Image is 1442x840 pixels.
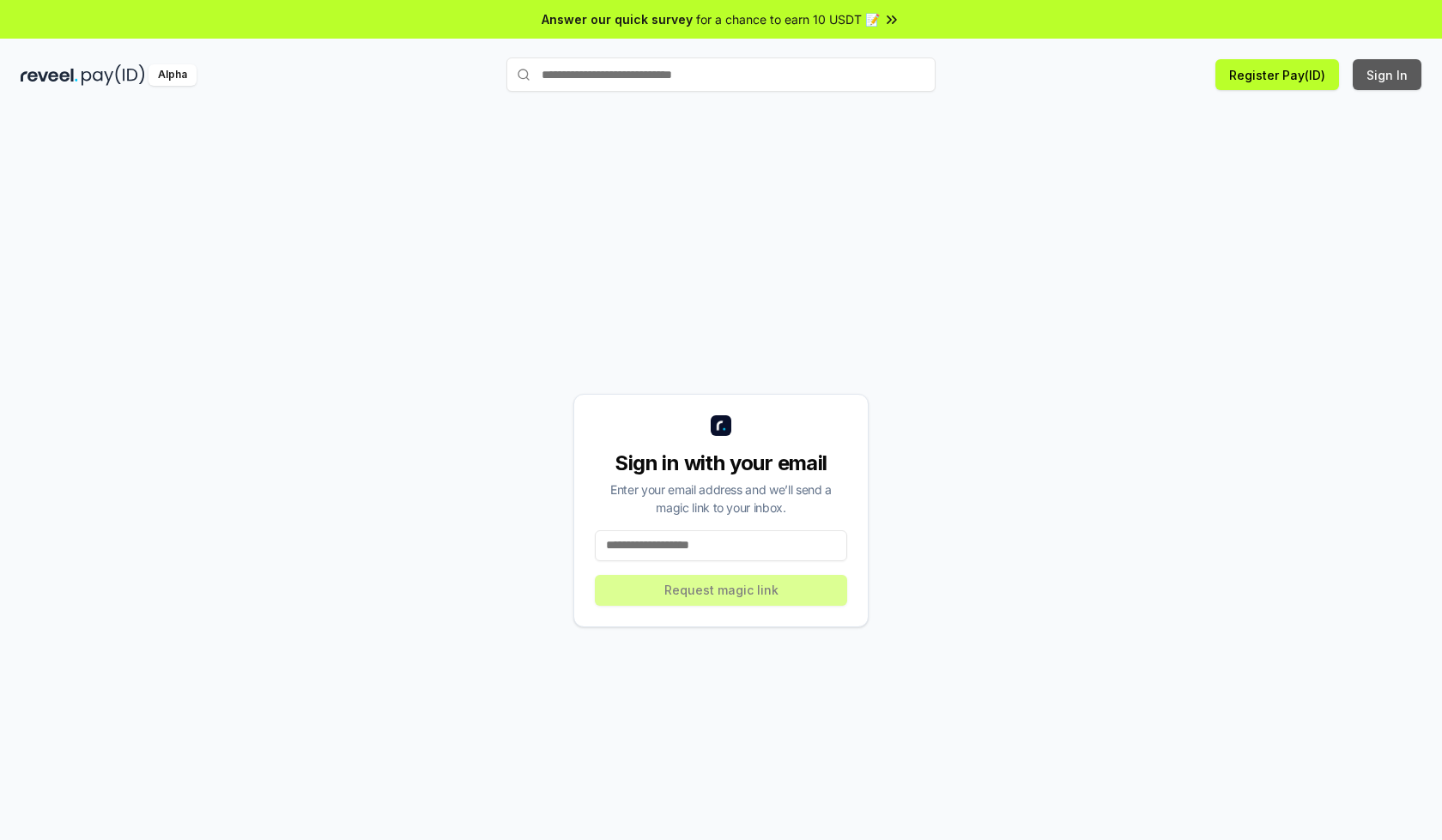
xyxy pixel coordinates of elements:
img: logo_small [711,415,731,436]
span: for a chance to earn 10 USDT 📝 [696,10,880,28]
img: reveel_dark [21,64,78,86]
button: Sign In [1353,59,1421,90]
img: pay_id [82,64,145,86]
span: Answer our quick survey [542,10,693,28]
button: Register Pay(ID) [1215,59,1339,90]
div: Enter your email address and we’ll send a magic link to your inbox. [595,480,847,517]
div: Sign in with your email [595,450,847,477]
div: Alpha [148,64,197,86]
